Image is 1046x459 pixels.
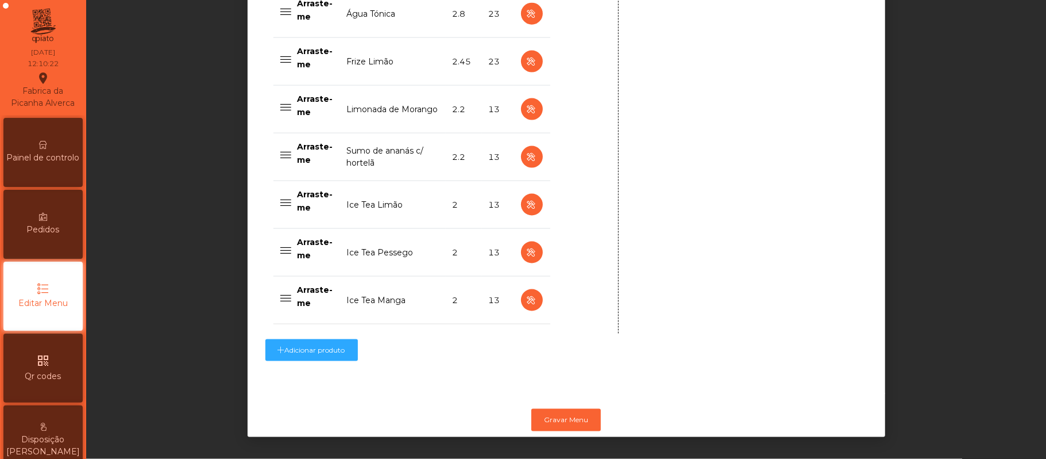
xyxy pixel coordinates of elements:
[340,229,446,277] td: Ice Tea Pessego
[446,86,482,133] td: 2.2
[29,6,57,46] img: qpiato
[36,71,50,85] i: location_on
[6,434,80,458] span: Disposição [PERSON_NAME]
[340,38,446,86] td: Frize Limão
[298,188,333,214] p: Arraste-me
[9,71,77,109] div: Fabrica da Picanha Alverca
[446,181,482,229] td: 2
[27,224,60,236] span: Pedidos
[446,38,482,86] td: 2.45
[482,133,514,181] td: 13
[298,93,333,118] p: Arraste-me
[7,152,80,164] span: Painel de controlo
[36,354,50,368] i: qr_code
[298,140,333,166] p: Arraste-me
[446,229,482,277] td: 2
[340,181,446,229] td: Ice Tea Limão
[265,339,358,361] button: Adicionar produto
[28,59,59,69] div: 12:10:22
[446,133,482,181] td: 2.2
[18,297,68,309] span: Editar Menu
[298,45,333,71] p: Arraste-me
[482,86,514,133] td: 13
[340,86,446,133] td: Limonada de Morango
[482,181,514,229] td: 13
[482,38,514,86] td: 23
[482,229,514,277] td: 13
[446,277,482,324] td: 2
[482,277,514,324] td: 13
[298,284,333,309] p: Arraste-me
[31,47,55,58] div: [DATE]
[25,370,61,382] span: Qr codes
[340,277,446,324] td: Ice Tea Manga
[531,409,601,431] button: Gravar Menu
[340,133,446,181] td: Sumo de ananás c/ hortelã
[298,236,333,262] p: Arraste-me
